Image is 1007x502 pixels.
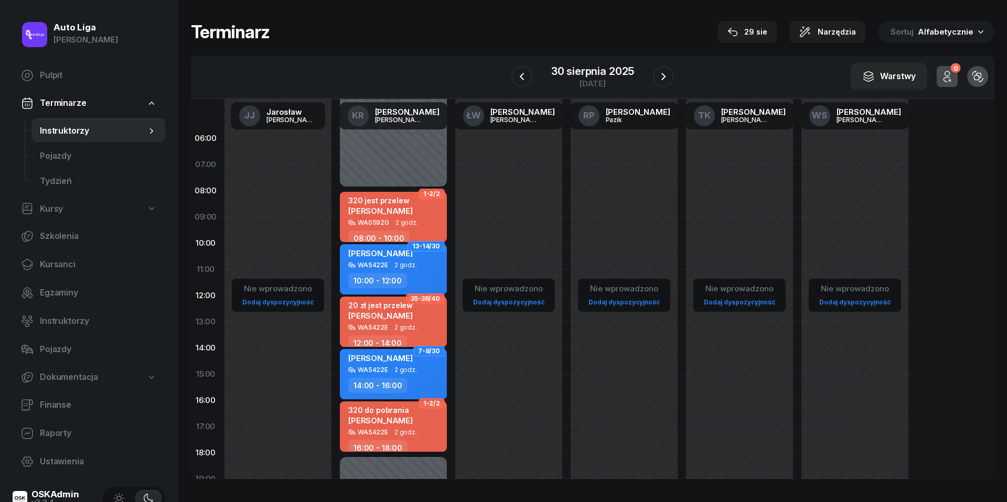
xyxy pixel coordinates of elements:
span: JJ [244,111,255,120]
a: Instruktorzy [13,309,165,334]
span: Kursanci [40,258,157,271]
span: Alfabetycznie [918,27,973,37]
a: Dodaj dyspozycyjność [584,296,664,308]
div: [PERSON_NAME] [266,116,317,123]
span: [PERSON_NAME] [348,248,413,258]
div: [DATE] [551,80,634,88]
div: 30 sierpnia 2025 [551,66,634,77]
span: Dokumentacja [40,370,98,384]
div: 08:00 [191,178,220,204]
div: 18:00 [191,440,220,466]
a: Finanse [13,392,165,418]
span: Sortuj [891,25,916,39]
div: WA5422E [358,324,388,331]
span: Szkolenia [40,230,157,243]
span: 2 godz. [394,366,417,374]
button: Warstwy [851,63,927,90]
div: 06:00 [191,125,220,151]
a: Raporty [13,421,165,446]
span: KR [352,111,364,120]
span: Egzaminy [40,286,157,300]
div: [PERSON_NAME] [721,108,786,116]
div: 15:00 [191,361,220,387]
button: Sortuj Alfabetycznie [878,21,994,43]
button: Nie wprowadzonoDodaj dyspozycyjność [700,280,779,311]
a: Ustawienia [13,449,165,474]
h1: Terminarz [191,23,270,41]
div: Pazik [606,116,656,123]
a: TK[PERSON_NAME][PERSON_NAME] [685,102,794,129]
div: OSKAdmin [31,490,79,499]
span: 1-2/2 [423,193,440,195]
span: Ustawienia [40,455,157,468]
div: [PERSON_NAME] [721,116,772,123]
a: RP[PERSON_NAME]Pazik [570,102,679,129]
div: WA5422E [358,261,388,268]
a: Dokumentacja [13,365,165,389]
button: 0 [937,66,958,87]
span: Finanse [40,398,157,412]
div: [PERSON_NAME] [375,108,440,116]
span: 13-14/30 [412,245,440,247]
a: Pojazdy [31,144,165,169]
span: [PERSON_NAME] [348,416,413,425]
span: [PERSON_NAME] [348,311,413,321]
a: KR[PERSON_NAME][PERSON_NAME] [339,102,448,129]
span: Pojazdy [40,149,157,163]
div: 10:00 - 12:00 [348,273,407,288]
span: 1-2/2 [423,402,440,405]
span: 2 godz. [395,219,418,226]
span: Pojazdy [40,343,157,356]
div: 0 [950,63,960,73]
div: Nie wprowadzono [238,282,318,296]
a: ŁW[PERSON_NAME][PERSON_NAME] [455,102,563,129]
a: Instruktorzy [31,118,165,144]
div: WA5422E [358,366,388,373]
a: WS[PERSON_NAME][PERSON_NAME] [801,102,909,129]
a: Dodaj dyspozycyjność [700,296,779,308]
span: 2 godz. [394,324,417,331]
div: [PERSON_NAME] [606,108,670,116]
span: Instruktorzy [40,314,157,328]
button: Nie wprowadzonoDodaj dyspozycyjność [584,280,664,311]
span: WS [812,111,827,120]
div: 29 sie [727,26,767,38]
button: Nie wprowadzonoDodaj dyspozycyjność [815,280,895,311]
button: Nie wprowadzonoDodaj dyspozycyjność [238,280,318,311]
div: Jarosław [266,108,317,116]
span: Raporty [40,427,157,440]
span: [PERSON_NAME] [348,206,413,216]
button: 29 sie [718,21,777,42]
div: 11:00 [191,256,220,282]
span: Pulpit [40,69,157,82]
button: Nie wprowadzonoDodaj dyspozycyjność [469,280,549,311]
div: 17:00 [191,413,220,440]
a: JJJarosław[PERSON_NAME] [231,102,325,129]
a: Kursy [13,197,165,221]
span: 2 godz. [394,429,417,436]
div: 19:00 [191,466,220,492]
a: Tydzień [31,169,165,194]
div: [PERSON_NAME] [53,33,118,47]
div: Nie wprowadzono [469,282,549,296]
div: 12:00 [191,282,220,309]
div: 09:00 [191,204,220,230]
div: 320 do pobrania [348,406,413,414]
div: Auto Liga [53,23,118,32]
a: Szkolenia [13,224,165,249]
span: Terminarze [40,96,86,110]
span: Kursy [40,202,63,216]
span: Narzędzia [818,26,856,38]
div: WA5422E [358,429,388,435]
div: 320 jest przelew [348,196,413,205]
div: WA0592G [358,219,389,226]
div: Nie wprowadzono [584,282,664,296]
div: 07:00 [191,151,220,178]
div: 10:00 [191,230,220,256]
span: 35-36/40 [411,298,440,300]
div: 13:00 [191,309,220,335]
a: Pojazdy [13,337,165,362]
div: [PERSON_NAME] [375,116,425,123]
a: Dodaj dyspozycyjność [469,296,549,308]
a: Terminarze [13,91,165,115]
